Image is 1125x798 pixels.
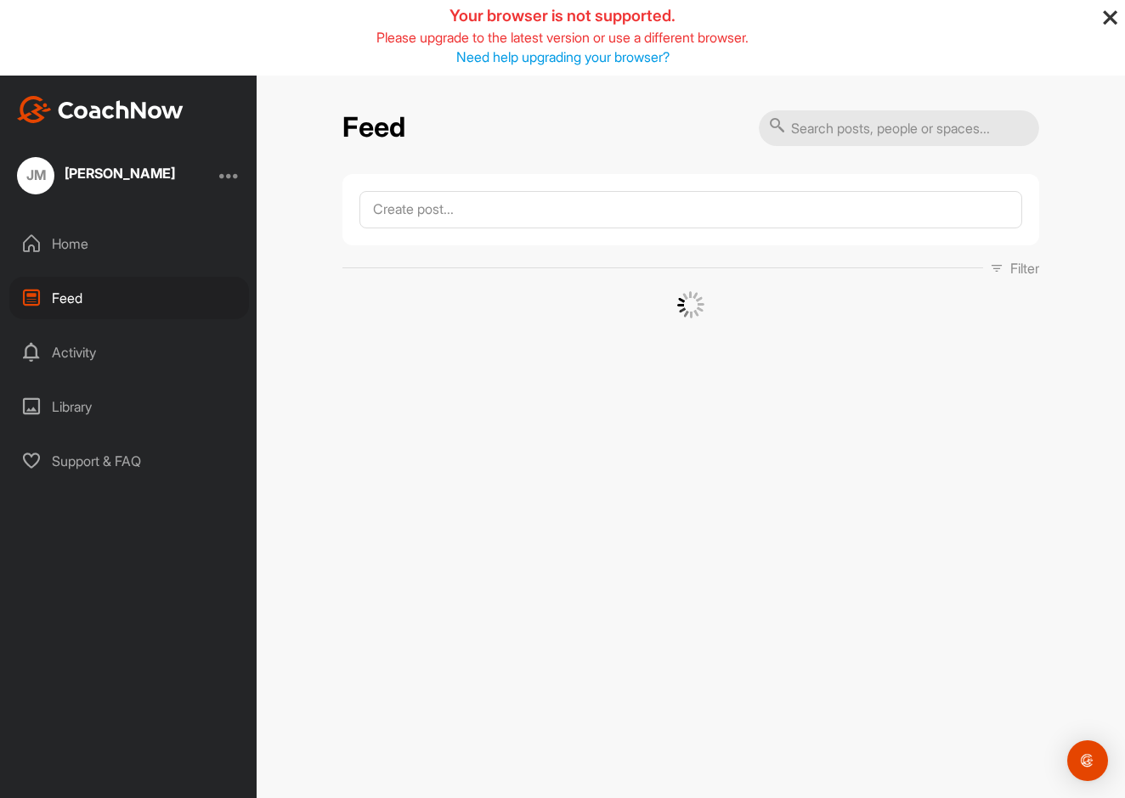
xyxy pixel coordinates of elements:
[17,157,54,194] div: JM
[9,331,249,374] div: Activity
[31,8,1094,25] h3: Your browser is not supported.
[1067,740,1108,781] div: Open Intercom Messenger
[9,222,249,265] div: Home
[759,110,1039,146] input: Search posts, people or spaces...
[456,48,670,65] a: Need help upgrading your browser?
[9,440,249,482] div: Support & FAQ
[65,166,175,180] div: [PERSON_NAME]
[9,385,249,428] div: Library
[342,111,405,144] h2: Feed
[31,29,1094,47] p: Please upgrade to the latest version or use a different browser.
[17,96,184,123] img: CoachNow
[1010,258,1039,278] p: Filter
[677,291,704,318] img: G6gVgL6ErOh57ABN0eRmCEwV0I4iEi4d8EwaPGI0tHgoAbU4EAHFLEQAh+QQFCgALACwIAA4AGAASAAAEbHDJSesaOCdk+8xg...
[9,277,249,319] div: Feed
